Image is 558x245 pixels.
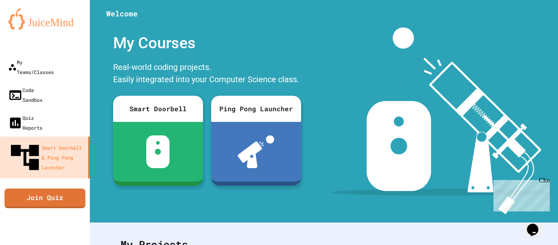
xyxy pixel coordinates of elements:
div: Quiz Reports [8,113,42,133]
div: Ping Pong Launcher [211,96,301,122]
iframe: chat widget [490,177,550,211]
div: Smart Doorbell [113,96,203,122]
div: My Courses [109,27,305,59]
a: Join Quiz [4,189,85,208]
img: sdb-white.svg [146,135,170,168]
div: Smart Doorbell & Ping Pong Launcher [8,141,85,174]
img: banner-image-my-projects.png [331,27,550,214]
div: Real-world coding projects. Easily integrated into your Computer Science class. [109,59,305,90]
img: logo-orange.svg [8,8,82,29]
div: Code Sandbox [8,85,42,105]
div: My Teams/Classes [8,57,54,77]
img: ppl-with-ball.png [238,135,274,168]
iframe: chat widget [524,212,550,237]
div: Chat with us now!Close [3,3,56,52]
